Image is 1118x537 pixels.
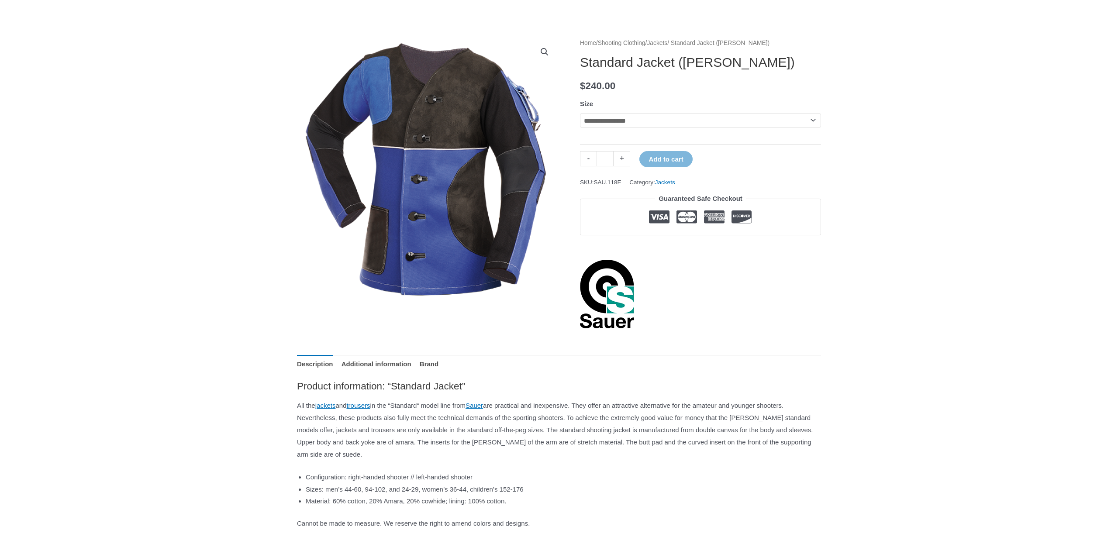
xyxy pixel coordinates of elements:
a: Jackets [647,40,667,46]
a: Sauer Shooting Sportswear [580,259,635,329]
a: Shooting Clothing [598,40,645,46]
bdi: 240.00 [580,80,615,91]
h2: Product information: “Standard Jacket” [297,380,821,392]
span: SKU: [580,177,621,188]
a: Sauer [466,402,483,409]
a: Home [580,40,596,46]
a: Brand [420,355,438,374]
input: Product quantity [597,151,614,166]
a: + [614,151,630,166]
li: Sizes: men’s 44-60, 94-102, and 24-29, women’s 36-44, children’s 152-176 [306,483,821,496]
a: trousers [346,402,370,409]
span: Category: [629,177,675,188]
li: Configuration: right-handed shooter // left-handed shooter [306,471,821,483]
img: Standard Jacket [297,38,559,299]
h1: Standard Jacket ([PERSON_NAME]) [580,55,821,70]
legend: Guaranteed Safe Checkout [655,193,746,205]
p: Cannot be made to measure. We reserve the right to amend colors and designs. [297,517,821,530]
a: View full-screen image gallery [537,44,552,60]
p: All the and in the “Standard“ model line from are practical and inexpensive. They offer an attrac... [297,399,821,460]
a: Jackets [655,179,675,186]
iframe: Customer reviews powered by Trustpilot [580,242,821,252]
span: SAU.118E [594,179,621,186]
a: - [580,151,597,166]
a: jackets [315,402,336,409]
label: Size [580,100,593,107]
a: Description [297,355,333,374]
button: Add to cart [639,151,692,167]
span: $ [580,80,586,91]
a: Additional information [342,355,411,374]
li: Material: 60% cotton, 20% Amara, 20% cowhide; lining: 100% cotton. [306,495,821,507]
nav: Breadcrumb [580,38,821,49]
